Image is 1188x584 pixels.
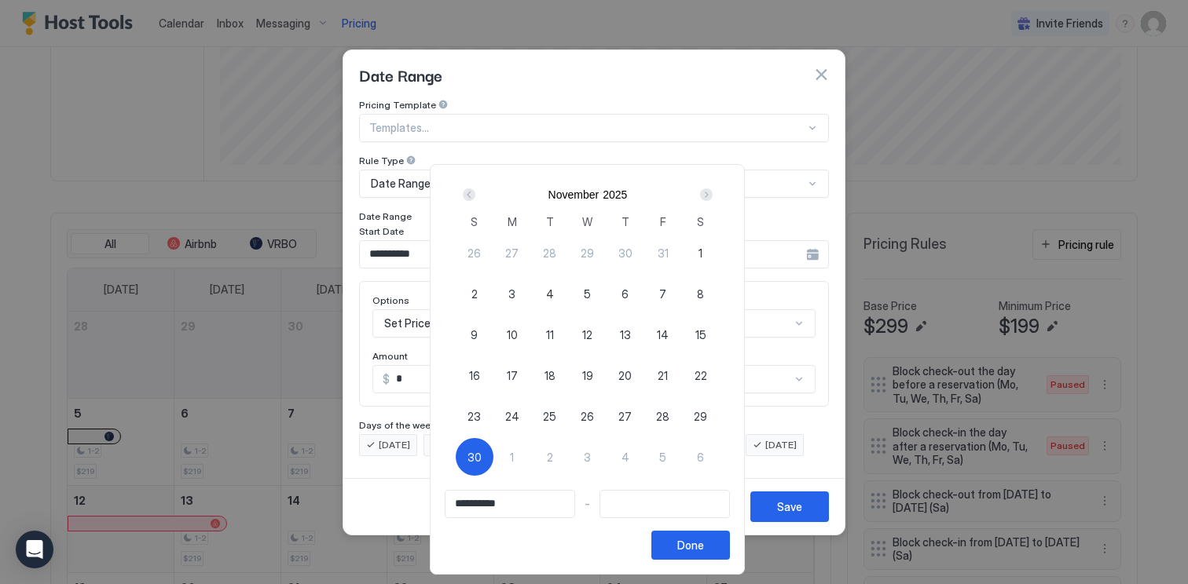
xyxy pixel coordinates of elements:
span: 6 [621,286,629,302]
span: S [471,214,478,230]
button: 3 [569,438,607,476]
button: 12 [569,316,607,353]
span: 5 [584,286,591,302]
span: 17 [507,367,518,384]
span: 1 [698,245,702,261]
span: T [621,214,629,230]
button: 2 [456,275,493,312]
button: 30 [456,438,493,476]
span: 3 [584,449,591,465]
span: 22 [695,367,707,384]
input: Input Field [445,491,574,517]
button: Prev [460,185,481,204]
span: 30 [467,449,482,465]
button: November [548,188,599,201]
button: 6 [607,275,644,312]
button: 16 [456,356,493,394]
button: 30 [607,234,644,272]
span: W [582,214,592,230]
button: 19 [569,356,607,394]
button: 20 [607,356,644,394]
button: 7 [644,275,682,312]
button: 27 [493,234,531,272]
button: 1 [682,234,720,272]
button: 26 [569,397,607,435]
span: 14 [657,327,669,343]
button: 23 [456,397,493,435]
span: 20 [618,367,632,384]
button: 13 [607,316,644,353]
span: 11 [546,327,554,343]
span: 23 [467,408,481,425]
button: 8 [682,275,720,312]
span: 3 [508,286,515,302]
span: 10 [507,327,518,343]
div: Done [677,537,704,553]
span: 26 [467,245,481,261]
span: 31 [658,245,669,261]
button: 14 [644,316,682,353]
span: 27 [505,245,519,261]
span: 2 [547,449,553,465]
span: 12 [582,327,592,343]
button: 5 [644,438,682,476]
button: 24 [493,397,531,435]
button: 29 [569,234,607,272]
button: 21 [644,356,682,394]
button: 6 [682,438,720,476]
span: 26 [581,408,594,425]
button: 9 [456,316,493,353]
span: 5 [659,449,666,465]
input: Input Field [600,491,729,517]
button: 17 [493,356,531,394]
span: 16 [469,367,480,384]
span: T [546,214,554,230]
span: 9 [471,327,478,343]
span: M [508,214,517,230]
span: 8 [697,286,704,302]
button: 31 [644,234,682,272]
button: Done [651,531,730,560]
button: 26 [456,234,493,272]
button: 29 [682,397,720,435]
span: S [697,214,704,230]
span: 1 [510,449,514,465]
button: 18 [531,356,569,394]
span: 6 [697,449,704,465]
button: 15 [682,316,720,353]
button: 22 [682,356,720,394]
button: 28 [531,234,569,272]
button: 1 [493,438,531,476]
span: 18 [544,367,555,384]
span: 24 [505,408,519,425]
span: F [660,214,666,230]
div: Open Intercom Messenger [16,531,53,568]
button: 11 [531,316,569,353]
span: 25 [543,408,556,425]
button: 27 [607,397,644,435]
span: 29 [581,245,594,261]
span: 21 [658,367,668,384]
button: 2025 [603,188,627,201]
button: 10 [493,316,531,353]
button: 2 [531,438,569,476]
button: 3 [493,275,531,312]
button: Next [695,185,716,204]
span: 4 [621,449,629,465]
span: 29 [694,408,707,425]
span: 4 [546,286,554,302]
span: 13 [620,327,631,343]
button: 4 [531,275,569,312]
span: 27 [618,408,632,425]
span: 28 [656,408,669,425]
span: 28 [543,245,556,261]
button: 4 [607,438,644,476]
span: 15 [695,327,706,343]
span: 2 [471,286,478,302]
span: 7 [659,286,666,302]
button: 5 [569,275,607,312]
span: 19 [582,367,593,384]
span: - [585,497,590,511]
